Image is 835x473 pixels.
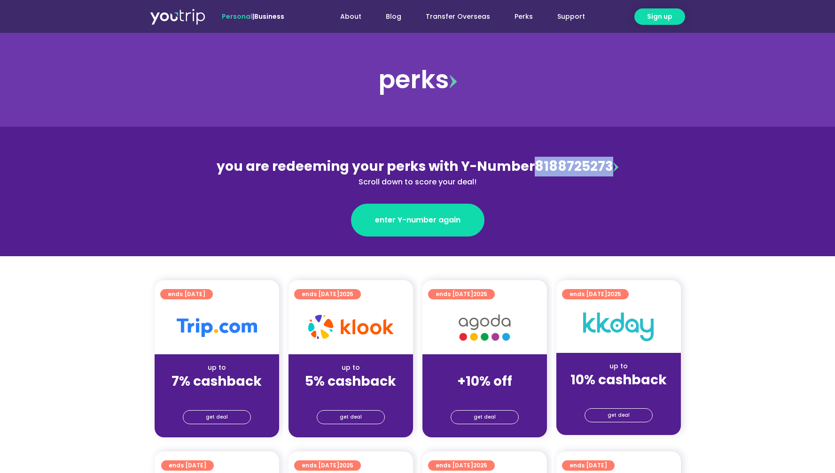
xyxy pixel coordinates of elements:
[296,390,406,400] div: (for stays only)
[564,389,673,398] div: (for stays only)
[162,390,272,400] div: (for stays only)
[305,372,396,390] strong: 5% cashback
[206,411,228,424] span: get deal
[294,289,361,299] a: ends [DATE]2025
[214,157,622,188] div: 8188725273
[340,411,362,424] span: get deal
[254,12,284,21] a: Business
[296,363,406,373] div: up to
[607,290,621,298] span: 2025
[457,372,512,390] strong: +10% off
[160,289,213,299] a: ends [DATE]
[474,411,496,424] span: get deal
[436,289,487,299] span: ends [DATE]
[564,361,673,371] div: up to
[294,460,361,471] a: ends [DATE]2025
[634,8,685,25] a: Sign up
[436,460,487,471] span: ends [DATE]
[374,8,414,25] a: Blog
[562,460,615,471] a: ends [DATE]
[585,408,653,422] a: get deal
[428,289,495,299] a: ends [DATE]2025
[169,460,206,471] span: ends [DATE]
[428,460,495,471] a: ends [DATE]2025
[351,204,484,236] a: enter Y-number again
[430,390,539,400] div: (for stays only)
[161,460,214,471] a: ends [DATE]
[414,8,502,25] a: Transfer Overseas
[172,372,262,390] strong: 7% cashback
[168,289,205,299] span: ends [DATE]
[214,176,622,188] div: Scroll down to score your deal!
[545,8,597,25] a: Support
[375,214,460,226] span: enter Y-number again
[608,409,630,422] span: get deal
[222,12,252,21] span: Personal
[562,289,629,299] a: ends [DATE]2025
[473,290,487,298] span: 2025
[222,12,284,21] span: |
[162,363,272,373] div: up to
[302,289,353,299] span: ends [DATE]
[328,8,374,25] a: About
[570,371,667,389] strong: 10% cashback
[476,363,493,372] span: up to
[317,410,385,424] a: get deal
[217,157,535,175] span: you are redeeming your perks with Y-Number
[339,461,353,469] span: 2025
[183,410,251,424] a: get deal
[310,8,597,25] nav: Menu
[502,8,545,25] a: Perks
[473,461,487,469] span: 2025
[647,12,672,22] span: Sign up
[451,410,519,424] a: get deal
[339,290,353,298] span: 2025
[570,289,621,299] span: ends [DATE]
[570,460,607,471] span: ends [DATE]
[302,460,353,471] span: ends [DATE]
